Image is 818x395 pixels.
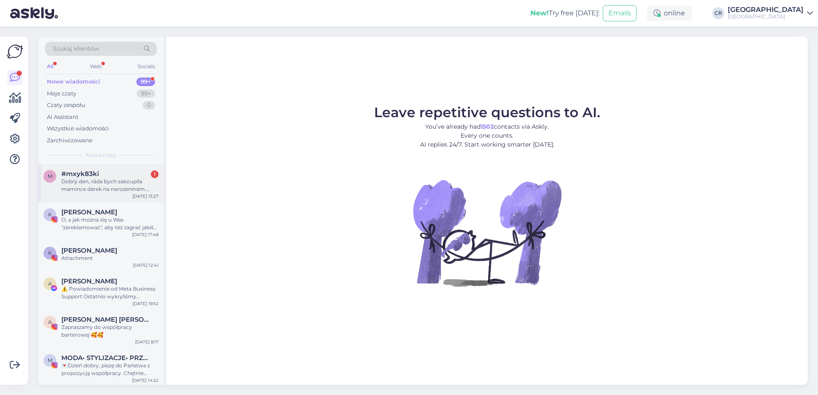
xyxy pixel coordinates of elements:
span: m [48,173,52,179]
b: New! [530,9,549,17]
img: Askly Logo [7,43,23,60]
div: 1 [151,170,158,178]
div: Try free [DATE]: [530,8,599,18]
div: CR [712,7,724,19]
div: AI Assistant [47,113,78,121]
div: Wszystkie wiadomości [47,124,109,133]
div: Attachment [61,254,158,262]
span: Szukaj klientów [53,44,99,53]
div: online [647,6,692,21]
div: 0 [143,101,155,110]
div: O, a jak można się u Was "zareklamować", aby też zagrać jakiś klimatyczny koncercik?😎 [61,216,158,231]
button: Emails [603,5,637,21]
span: M [48,357,52,363]
div: [GEOGRAPHIC_DATA] [728,13,804,20]
div: [DATE] 14:22 [132,377,158,383]
div: [DATE] 8:17 [135,339,158,345]
span: #mxyk83ki [61,170,99,178]
a: [GEOGRAPHIC_DATA][GEOGRAPHIC_DATA] [728,6,813,20]
div: [DATE] 13:27 [132,193,158,199]
div: [DATE] 17:48 [132,231,158,238]
div: Czaty zespołu [47,101,85,110]
span: MODA• STYLIZACJE• PRZEGLĄDY KOLEKCJI [61,354,150,362]
span: Leave repetitive questions to AI. [374,104,600,121]
span: Nowe czaty [86,151,116,159]
div: ⚠️ Powiadomienie od Meta Business Support Ostatnio wykryliśmy nietypową aktywność na Twoim koncie... [61,285,158,300]
span: Akiba Benedict [61,277,117,285]
div: [DATE] 19:52 [132,300,158,307]
span: K [48,211,52,218]
span: K [48,250,52,256]
img: No Chat active [410,156,564,309]
div: Web [88,61,103,72]
div: 99+ [136,78,155,86]
div: [DATE] 12:41 [133,262,158,268]
div: Moje czaty [47,89,76,98]
span: A [48,280,52,287]
span: Anna Żukowska Ewa Adamczewska BLIŹNIACZKI • Bóg • rodzina • dom [61,316,150,323]
div: Zarchiwizowane [47,136,92,145]
span: A [48,319,52,325]
div: Zapraszamy do współpracy barterowej 🥰🥰 [61,323,158,339]
span: Karolina Wołczyńska [61,208,117,216]
div: [GEOGRAPHIC_DATA] [728,6,804,13]
div: Socials [136,61,157,72]
span: Kasia Lebiecka [61,247,117,254]
div: 99+ [137,89,155,98]
p: You’ve already had contacts via Askly. Every one counts. AI replies 24/7. Start working smarter [... [374,122,600,149]
div: 💌Dzień dobry, piszę do Państwa z propozycją współpracy. Chętnie odwiedziłabym Państwa hotel z rod... [61,362,158,377]
div: Nowe wiadomości [47,78,100,86]
b: 1502 [481,123,494,130]
div: All [45,61,55,72]
div: Dobrý den, ráda bych zakoupila mamince dárek na narozeninám. Chtěla bych se zeptat na nějaký balí... [61,178,158,193]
